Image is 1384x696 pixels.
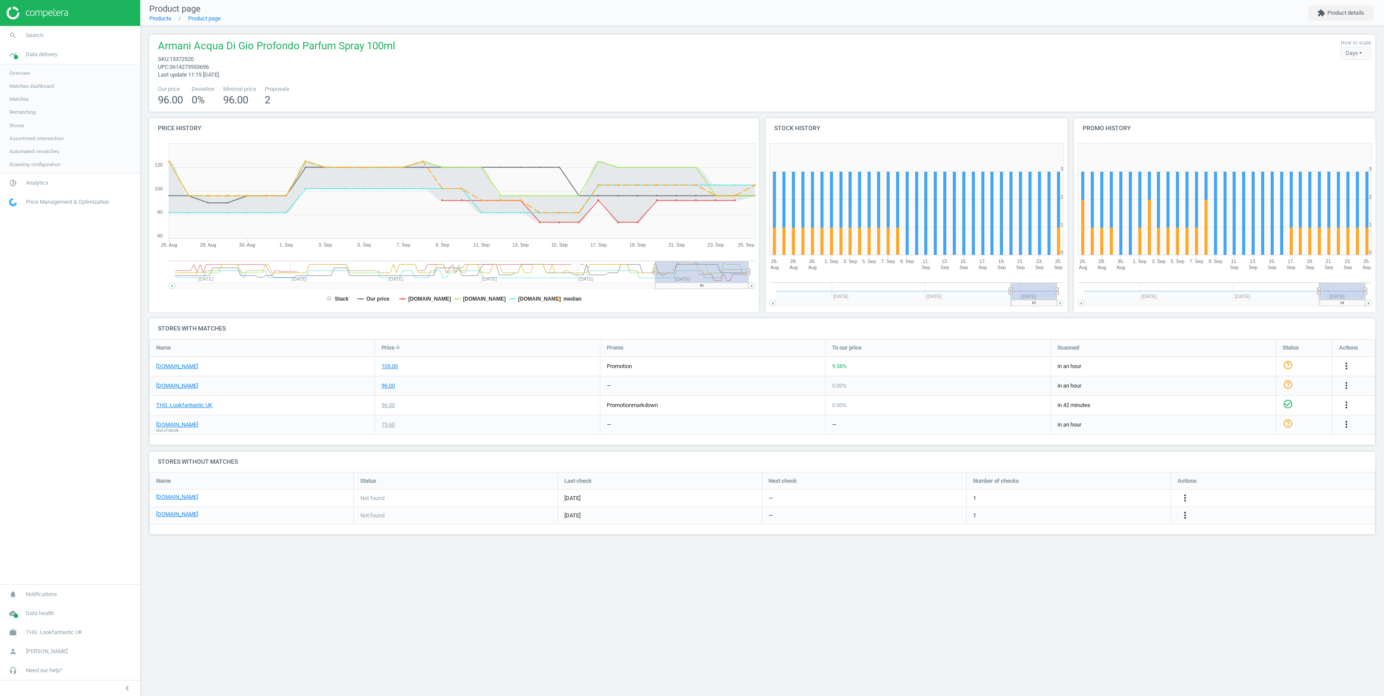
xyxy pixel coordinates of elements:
span: — [769,494,773,502]
tspan: 9. Sep [436,242,449,247]
tspan: [DOMAIN_NAME] [408,296,451,302]
span: Actions [1178,477,1197,485]
span: Matches dashboard [10,83,54,90]
span: Status [360,477,376,485]
i: work [5,624,21,641]
div: 96.00 [381,382,395,390]
button: extensionProduct details [1308,5,1373,21]
text: 80 [157,209,163,215]
h4: Promo history [1074,118,1376,138]
tspan: 13. [942,259,948,264]
tspan: 3. Sep [318,242,332,247]
tspan: 9. Sep [900,259,914,264]
tspan: Sep [997,265,1006,270]
label: How to scale [1341,39,1371,47]
span: Need our help? [26,667,62,674]
tspan: [DOMAIN_NAME] [463,296,506,302]
tspan: 26. Aug [161,242,177,247]
tspan: 17. Sep [590,242,607,247]
span: Data delivery [26,51,58,58]
tspan: Sep [1325,265,1333,270]
tspan: Aug [770,265,779,270]
span: Search [26,32,43,39]
tspan: 30. Aug [239,242,255,247]
button: more_vert [1341,380,1352,391]
tspan: 7. Sep [397,242,410,247]
text: 0 [1369,250,1371,255]
tspan: Aug [1117,265,1125,270]
tspan: [DOMAIN_NAME] [518,296,561,302]
button: more_vert [1341,361,1352,372]
span: Matches [10,96,29,103]
tspan: Sep [922,265,930,270]
span: Price Management & Optimization [26,198,109,206]
tspan: 21. [1326,259,1332,264]
tspan: 7. Sep [1189,259,1203,264]
span: Stores [10,122,24,129]
i: more_vert [1180,493,1190,503]
span: Out of stock [156,427,179,433]
span: 15372520 [170,56,194,62]
tspan: 11. Sep [473,242,490,247]
tspan: 5. Sep [862,259,876,264]
tspan: Aug [1098,265,1106,270]
span: To our price [832,344,862,352]
tspan: 17. [1288,259,1294,264]
i: extension [1317,9,1325,17]
span: [DATE] [564,494,755,502]
span: Armani Acqua Di Gio Profondo Parfum Spray 100ml [158,39,395,55]
span: Automated rematches [10,148,59,155]
tspan: Aug [808,265,817,270]
span: in an hour [1057,382,1269,390]
i: timeline [5,46,21,63]
tspan: 21. [1017,259,1024,264]
tspan: Sep [1016,265,1025,270]
i: search [5,27,21,44]
tspan: Sep [960,265,968,270]
tspan: Aug [789,265,798,270]
span: in an hour [1057,362,1269,370]
text: 3 [1369,166,1371,171]
span: Analytics [26,179,48,187]
tspan: Sep [1054,265,1063,270]
tspan: 17. [979,259,986,264]
span: markdown [632,402,658,408]
tspan: 28. [1099,259,1105,264]
i: check_circle_outline [1283,399,1293,409]
tspan: Sep [1249,265,1258,270]
text: 0 [1060,250,1063,255]
span: 1 [973,512,976,520]
tspan: Stack [335,296,349,302]
tspan: 1. Sep [824,259,838,264]
tspan: 11. [1231,259,1237,264]
tspan: median [564,296,582,302]
tspan: 13. [1250,259,1256,264]
tspan: Sep [1362,265,1371,270]
a: Product page [188,15,221,22]
tspan: 3. Sep [843,259,857,264]
tspan: 1. Sep [279,242,293,247]
h4: Stores with matches [149,318,1375,339]
span: 9.38 % [832,363,847,369]
text: 1 [1369,222,1371,227]
text: 1 [1060,222,1063,227]
span: sku : [158,56,170,62]
span: 96.00 [223,94,248,106]
i: more_vert [1341,361,1352,371]
span: Deviation [192,85,215,93]
i: notifications [5,586,21,603]
i: chevron_left [122,683,132,693]
text: 120 [155,162,163,167]
i: help_outline [1283,360,1293,370]
tspan: 5. Sep [357,242,371,247]
tspan: 13. Sep [512,242,529,247]
span: promotion [607,363,632,369]
span: upc : [158,64,170,70]
span: 1 [973,494,976,502]
span: Proposals [265,85,289,93]
i: more_vert [1341,400,1352,410]
span: Status [1283,344,1299,352]
text: 60 [157,233,163,238]
tspan: 25. [1363,259,1370,264]
span: 3614273953696 [170,64,209,70]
